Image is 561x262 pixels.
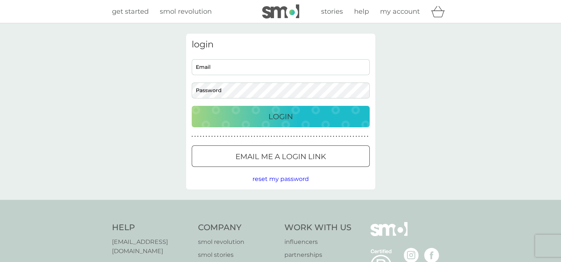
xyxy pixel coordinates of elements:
p: ● [248,135,250,138]
button: Email me a login link [192,145,370,167]
a: [EMAIL_ADDRESS][DOMAIN_NAME] [112,237,191,256]
p: ● [302,135,303,138]
p: ● [217,135,218,138]
p: ● [231,135,232,138]
p: ● [192,135,193,138]
p: ● [358,135,360,138]
span: stories [321,7,343,16]
p: ● [361,135,363,138]
p: ● [206,135,207,138]
span: help [354,7,369,16]
img: smol [262,4,299,19]
p: ● [225,135,227,138]
p: ● [257,135,258,138]
p: ● [240,135,241,138]
p: ● [324,135,326,138]
a: smol stories [198,250,277,260]
p: ● [336,135,337,138]
p: ● [208,135,210,138]
p: Email me a login link [235,151,326,162]
p: ● [321,135,323,138]
p: ● [251,135,253,138]
p: ● [293,135,295,138]
a: my account [380,6,420,17]
p: ● [341,135,343,138]
p: ● [356,135,357,138]
p: ● [203,135,204,138]
p: ● [260,135,261,138]
p: ● [265,135,267,138]
p: ● [214,135,216,138]
a: help [354,6,369,17]
p: ● [274,135,275,138]
h4: Work With Us [284,222,352,234]
button: reset my password [253,174,309,184]
h4: Help [112,222,191,234]
p: ● [228,135,230,138]
h4: Company [198,222,277,234]
p: ● [242,135,244,138]
p: ● [245,135,247,138]
p: ● [285,135,286,138]
p: ● [333,135,334,138]
a: influencers [284,237,352,247]
h3: login [192,39,370,50]
p: ● [339,135,340,138]
p: ● [276,135,278,138]
p: ● [194,135,196,138]
a: smol revolution [198,237,277,247]
p: ● [327,135,329,138]
span: my account [380,7,420,16]
p: ● [262,135,264,138]
p: ● [296,135,298,138]
p: ● [299,135,300,138]
span: get started [112,7,149,16]
p: ● [268,135,269,138]
p: ● [288,135,289,138]
p: ● [305,135,306,138]
p: ● [234,135,235,138]
p: ● [307,135,309,138]
p: ● [344,135,346,138]
p: ● [367,135,368,138]
img: smol [370,222,407,247]
p: ● [330,135,331,138]
p: ● [197,135,199,138]
p: ● [220,135,221,138]
p: ● [290,135,292,138]
p: ● [364,135,366,138]
p: ● [319,135,320,138]
p: ● [254,135,255,138]
p: ● [350,135,352,138]
p: ● [222,135,224,138]
p: ● [279,135,281,138]
button: Login [192,106,370,127]
p: ● [237,135,238,138]
p: ● [313,135,314,138]
p: ● [211,135,213,138]
span: reset my password [253,175,309,182]
p: ● [271,135,272,138]
a: stories [321,6,343,17]
a: smol revolution [160,6,212,17]
span: smol revolution [160,7,212,16]
p: ● [353,135,354,138]
p: ● [347,135,349,138]
a: partnerships [284,250,352,260]
div: basket [431,4,449,19]
p: ● [310,135,312,138]
p: ● [200,135,201,138]
a: get started [112,6,149,17]
p: Login [268,111,293,122]
p: ● [316,135,317,138]
p: ● [282,135,284,138]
